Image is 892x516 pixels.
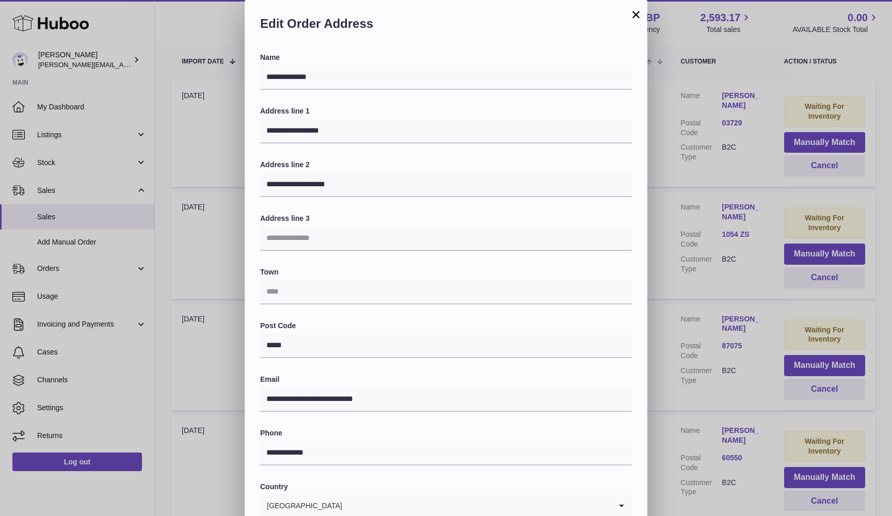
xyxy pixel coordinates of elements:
label: Address line 2 [260,160,632,170]
button: × [630,8,642,21]
label: Phone [260,428,632,438]
label: Name [260,53,632,62]
h2: Edit Order Address [260,15,632,37]
label: Town [260,267,632,277]
label: Address line 3 [260,214,632,223]
label: Country [260,482,632,492]
label: Email [260,375,632,384]
label: Post Code [260,321,632,331]
label: Address line 1 [260,106,632,116]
